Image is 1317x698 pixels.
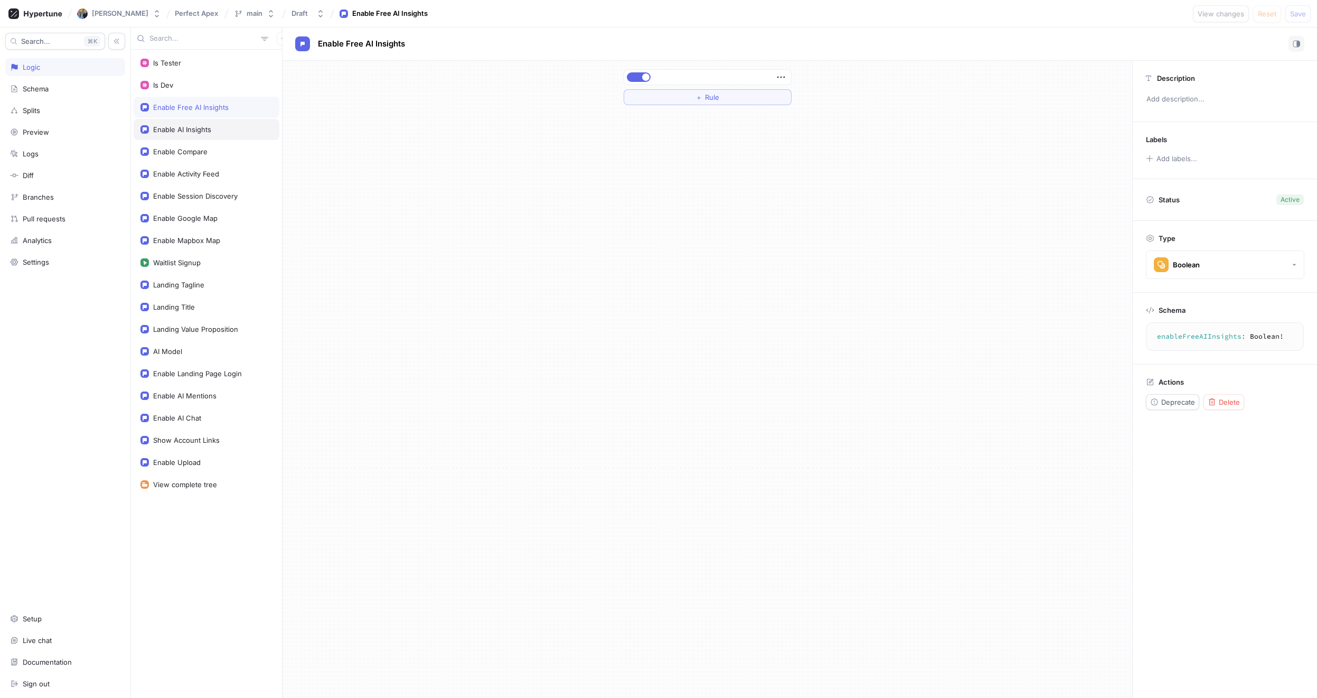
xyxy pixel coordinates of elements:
[175,10,218,17] span: Perfect Apex
[5,33,105,50] button: Search...K
[153,192,238,200] div: Enable Session Discovery
[23,615,42,623] div: Setup
[153,347,182,356] div: AI Model
[23,658,72,666] div: Documentation
[153,414,201,422] div: Enable AI Chat
[1159,306,1186,314] p: Schema
[153,103,229,111] div: Enable Free AI Insights
[1159,192,1180,207] p: Status
[1203,394,1244,410] button: Delete
[352,8,428,19] div: Enable Free AI Insights
[23,236,52,245] div: Analytics
[5,653,125,671] a: Documentation
[1281,195,1300,204] div: Active
[153,480,217,489] div: View complete tree
[1146,250,1304,279] button: Boolean
[23,258,49,266] div: Settings
[1219,399,1240,405] span: Delete
[153,147,208,156] div: Enable Compare
[1157,74,1195,82] p: Description
[153,258,201,267] div: Waitlist Signup
[1198,11,1244,17] span: View changes
[23,215,65,223] div: Pull requests
[23,85,49,93] div: Schema
[153,436,220,444] div: Show Account Links
[23,150,39,158] div: Logs
[84,36,100,46] div: K
[153,81,173,89] div: Is Dev
[92,9,148,18] div: [PERSON_NAME]
[1151,327,1299,346] textarea: enableFreeAIInsights: Boolean!
[73,4,165,23] button: User[PERSON_NAME]
[1258,11,1276,17] span: Reset
[1253,5,1281,22] button: Reset
[1142,152,1200,165] button: Add labels...
[624,89,792,105] button: ＋Rule
[21,38,50,44] span: Search...
[1142,90,1308,108] p: Add description...
[291,9,308,18] div: Draft
[318,40,405,48] span: Enable Free AI Insights
[1146,394,1199,410] button: Deprecate
[153,59,181,67] div: Is Tester
[1285,5,1311,22] button: Save
[230,5,279,22] button: main
[153,369,242,378] div: Enable Landing Page Login
[23,63,40,71] div: Logic
[1290,11,1306,17] span: Save
[247,9,262,18] div: main
[23,636,52,645] div: Live chat
[287,5,329,22] button: Draft
[153,281,204,289] div: Landing Tagline
[23,106,40,115] div: Splits
[705,94,719,100] span: Rule
[23,680,50,688] div: Sign out
[1159,234,1175,243] p: Type
[1193,5,1249,22] button: View changes
[153,303,195,311] div: Landing Title
[153,392,217,400] div: Enable AI Mentions
[1173,260,1200,269] div: Boolean
[153,458,201,467] div: Enable Upload
[77,8,88,19] img: User
[153,236,220,245] div: Enable Mapbox Map
[23,128,49,136] div: Preview
[153,325,238,333] div: Landing Value Proposition
[23,171,34,180] div: Diff
[23,193,54,201] div: Branches
[1161,399,1195,405] span: Deprecate
[153,214,218,222] div: Enable Google Map
[149,33,257,44] input: Search...
[1159,378,1184,386] p: Actions
[153,170,219,178] div: Enable Activity Feed
[1146,135,1167,144] p: Labels
[695,94,702,100] span: ＋
[153,125,211,134] div: Enable AI Insights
